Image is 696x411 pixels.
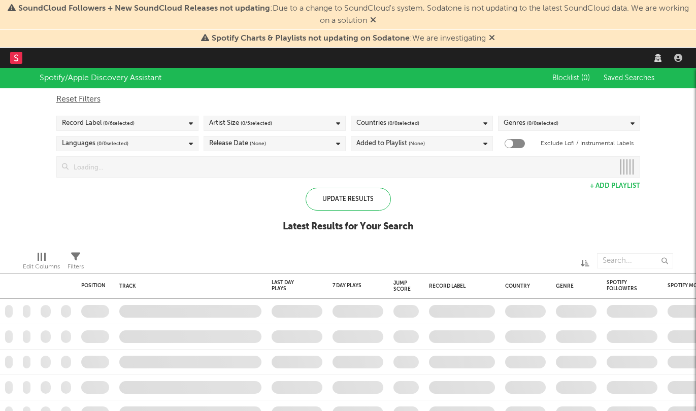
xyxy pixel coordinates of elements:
[241,117,272,129] span: ( 0 / 5 selected)
[429,283,490,289] div: Record Label
[209,138,266,150] div: Release Date
[601,74,656,82] button: Saved Searches
[119,283,256,289] div: Track
[68,248,84,278] div: Filters
[306,188,391,211] div: Update Results
[409,138,425,150] span: (None)
[69,157,614,177] input: Loading...
[590,183,640,189] button: + Add Playlist
[604,75,656,82] span: Saved Searches
[62,138,128,150] div: Languages
[18,5,689,25] span: : Due to a change to SoundCloud's system, Sodatone is not updating to the latest SoundCloud data....
[527,117,558,129] span: ( 0 / 0 selected)
[541,138,634,150] label: Exclude Lofi / Instrumental Labels
[388,117,419,129] span: ( 0 / 0 selected)
[209,117,272,129] div: Artist Size
[272,280,307,292] div: Last Day Plays
[23,261,60,273] div: Edit Columns
[356,138,425,150] div: Added to Playlist
[607,280,642,292] div: Spotify Followers
[505,283,541,289] div: Country
[250,138,266,150] span: (None)
[18,5,270,13] span: SoundCloud Followers + New SoundCloud Releases not updating
[97,138,128,150] span: ( 0 / 0 selected)
[556,283,591,289] div: Genre
[552,75,590,82] span: Blocklist
[62,117,135,129] div: Record Label
[23,248,60,278] div: Edit Columns
[212,35,486,43] span: : We are investigating
[504,117,558,129] div: Genres
[68,261,84,273] div: Filters
[212,35,410,43] span: Spotify Charts & Playlists not updating on Sodatone
[40,72,161,84] div: Spotify/Apple Discovery Assistant
[581,75,590,82] span: ( 0 )
[370,17,376,25] span: Dismiss
[393,280,411,292] div: Jump Score
[356,117,419,129] div: Countries
[103,117,135,129] span: ( 0 / 6 selected)
[56,93,640,106] div: Reset Filters
[333,283,368,289] div: 7 Day Plays
[81,283,106,289] div: Position
[597,253,673,268] input: Search...
[283,221,413,233] div: Latest Results for Your Search
[489,35,495,43] span: Dismiss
